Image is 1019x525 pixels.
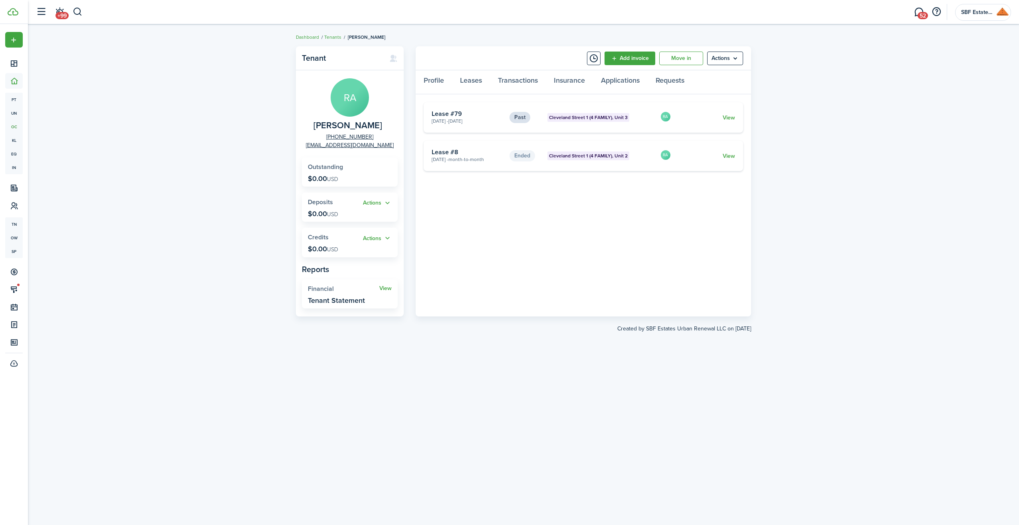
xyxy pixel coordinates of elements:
a: kl [5,133,23,147]
p: $0.00 [308,175,338,183]
span: Credits [308,233,329,242]
span: Deposits [308,197,333,207]
a: Transactions [490,70,546,94]
widget-stats-description: Tenant Statement [308,296,365,304]
a: sp [5,245,23,258]
span: USD [327,245,338,254]
button: Open menu [707,52,743,65]
a: Applications [593,70,648,94]
a: View [379,285,392,292]
span: Cleveland Street 1 (4 FAMILY), Unit 2 [549,152,628,159]
card-description: [DATE] - [DATE] [432,117,504,125]
span: Outstanding [308,162,343,171]
img: TenantCloud [8,8,18,16]
span: Cleveland Street 1 (4 FAMILY), Unit 3 [549,114,628,121]
button: Open menu [363,234,392,243]
menu-btn: Actions [707,52,743,65]
a: tn [5,217,23,231]
button: Open resource center [930,5,943,19]
span: USD [327,210,338,219]
card-title: Lease #8 [432,149,504,156]
a: Move in [659,52,703,65]
status: Ended [509,150,535,161]
a: Dashboard [296,34,319,41]
a: Leases [452,70,490,94]
span: SBF Estates Urban Renewal LLC [961,10,993,15]
span: Robin Adams [313,121,382,131]
a: Profile [416,70,452,94]
a: [PHONE_NUMBER] [326,133,373,141]
button: Search [73,5,83,19]
a: Messaging [911,2,926,22]
card-title: Lease #79 [432,110,504,117]
span: [PERSON_NAME] [348,34,385,41]
a: eq [5,147,23,161]
widget-stats-title: Financial [308,285,379,292]
button: Timeline [587,52,601,65]
p: $0.00 [308,245,338,253]
a: View [723,113,735,122]
button: Open menu [5,32,23,48]
a: View [723,152,735,160]
a: in [5,161,23,174]
a: un [5,106,23,120]
avatar-text: RA [331,78,369,117]
span: 52 [918,12,928,19]
button: Actions [363,234,392,243]
a: Add invoice [605,52,655,65]
span: Month-to-month [448,156,484,163]
span: USD [327,175,338,183]
a: Tenants [324,34,341,41]
button: Open menu [363,199,392,208]
a: [EMAIL_ADDRESS][DOMAIN_NAME] [306,141,394,149]
a: pt [5,93,23,106]
panel-main-subtitle: Reports [302,263,398,275]
span: +99 [56,12,69,19]
created-at: Created by SBF Estates Urban Renewal LLC on [DATE] [296,316,751,333]
button: Open sidebar [34,4,49,20]
a: Insurance [546,70,593,94]
a: Requests [648,70,692,94]
button: Actions [363,199,392,208]
a: Notifications [52,2,67,22]
panel-main-title: Tenant [302,54,381,63]
p: $0.00 [308,210,338,218]
img: SBF Estates Urban Renewal LLC [996,6,1009,19]
a: ow [5,231,23,245]
card-description: [DATE] - [432,156,504,163]
a: oc [5,120,23,133]
status: Past [509,112,530,123]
